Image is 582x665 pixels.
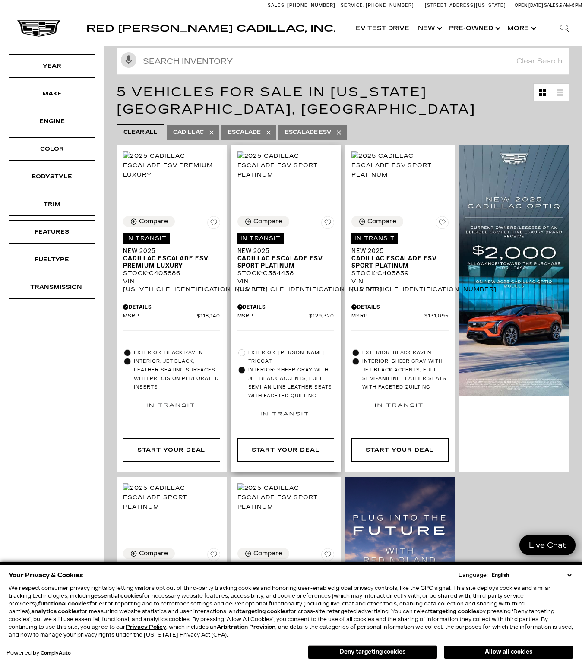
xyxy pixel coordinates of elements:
span: Open [DATE] [515,3,543,8]
div: Stock : C384458 [237,269,335,277]
button: Compare Vehicle [123,548,175,559]
div: VIN: [US_VEHICLE_IDENTIFICATION_NUMBER] [351,278,449,293]
svg: Click to toggle on voice search [121,52,136,68]
div: Fueltype [30,255,73,264]
a: In TransitNew 2025Cadillac Escalade ESV Sport Platinum [351,232,449,269]
strong: targeting cookies [430,608,479,614]
span: Cadillac Escalade ESV Premium Luxury [123,255,214,269]
span: In Transit [351,233,398,244]
a: Service: [PHONE_NUMBER] [338,3,416,8]
span: Cadillac Escalade ESV Sport Platinum [351,255,442,269]
span: $131,095 [424,313,449,320]
div: Start Your Deal [366,445,434,455]
span: Exterior: Black Raven [134,348,220,357]
div: Year [30,61,73,71]
span: $118,140 [197,313,220,320]
img: In Transit Badge [375,394,423,417]
div: VIN: [US_VEHICLE_IDENTIFICATION_NUMBER] [123,278,220,293]
span: Escalade ESV [285,127,331,138]
button: Save Vehicle [207,216,220,232]
div: Compare [139,550,168,557]
div: TransmissionTransmission [9,275,95,299]
div: BodystyleBodystyle [9,165,95,188]
div: YearYear [9,54,95,78]
button: Compare Vehicle [123,216,175,227]
a: MSRP $118,140 [123,313,220,320]
button: Compare Vehicle [351,216,403,227]
a: EV Test Drive [351,11,414,46]
span: New 2025 [123,247,214,255]
select: Language Select [490,571,573,579]
div: FueltypeFueltype [9,248,95,271]
button: Deny targeting cookies [308,645,437,659]
span: $129,320 [309,313,334,320]
button: More [503,11,539,46]
button: Allow all cookies [444,646,573,659]
div: Bodystyle [30,172,73,181]
span: Interior: Jet Black, Leather seating surfaces with precision perforated inserts [134,357,220,392]
a: Red [PERSON_NAME] Cadillac, Inc. [86,24,335,33]
div: Compare [139,218,168,225]
p: We respect consumer privacy rights by letting visitors opt out of third-party tracking cookies an... [9,584,573,639]
div: Start Your Deal [237,438,335,462]
span: Escalade [228,127,261,138]
div: Start Your Deal [252,445,320,455]
div: Pricing Details - New 2025 Cadillac Escalade ESV Premium Luxury [123,303,220,311]
button: Save Vehicle [321,548,334,564]
a: [STREET_ADDRESS][US_STATE] [425,3,506,8]
button: Save Vehicle [207,548,220,564]
div: Features [30,227,73,237]
div: Stock : C405886 [123,269,220,277]
span: New 2025 [351,247,442,255]
img: 2025 Cadillac Escalade ESV Sport Platinum [351,151,449,180]
div: Trim [30,199,73,209]
input: Search Inventory [117,48,569,75]
span: Sales: [268,3,286,8]
a: MSRP $131,095 [351,313,449,320]
div: Pricing Details - New 2025 Cadillac Escalade ESV Sport Platinum [351,303,449,311]
span: Red [PERSON_NAME] Cadillac, Inc. [86,23,335,34]
span: Sales: [544,3,560,8]
div: Powered by [6,650,71,656]
a: Cadillac Dark Logo with Cadillac White Text [17,20,60,37]
a: Live Chat [519,535,576,555]
div: Start Your Deal [351,438,449,462]
span: Interior: Sheer Gray with Jet Black accents, Full semi-aniline leather seats with faceted quilting [248,366,335,400]
a: New [414,11,445,46]
a: Pre-Owned [445,11,503,46]
span: Live Chat [525,540,570,550]
span: Interior: Sheer Gray with Jet Black accents, Full semi-aniline leather seats with faceted quilting [362,357,449,392]
div: FeaturesFeatures [9,220,95,244]
div: Compare [253,550,282,557]
strong: essential cookies [94,593,142,599]
a: Sales: [PHONE_NUMBER] [268,3,338,8]
button: Compare Vehicle [237,216,289,227]
span: Cadillac Escalade ESV Sport Platinum [237,255,328,269]
span: [PHONE_NUMBER] [287,3,335,8]
span: 9 AM-6 PM [560,3,582,8]
strong: Arbitration Provision [217,624,275,630]
span: Your Privacy & Cookies [9,569,83,581]
div: MakeMake [9,82,95,105]
span: 5 Vehicles for Sale in [US_STATE][GEOGRAPHIC_DATA], [GEOGRAPHIC_DATA] [117,84,476,117]
span: [PHONE_NUMBER] [366,3,414,8]
img: 2025 Cadillac Escalade ESV Sport Platinum [237,151,335,180]
div: VIN: [US_VEHICLE_IDENTIFICATION_NUMBER] [237,278,335,293]
span: Clear All [123,127,158,138]
span: In Transit [237,233,284,244]
div: ColorColor [9,137,95,161]
button: Save Vehicle [436,216,449,232]
span: MSRP [351,313,424,320]
img: In Transit Badge [261,402,308,425]
div: TrimTrim [9,193,95,216]
div: Pricing Details - New 2025 Cadillac Escalade ESV Sport Platinum [237,303,335,311]
div: Language: [459,573,488,578]
strong: targeting cookies [239,608,288,614]
div: Compare [253,218,282,225]
div: Color [30,144,73,154]
img: In Transit Badge [147,394,194,417]
div: Stock : C405859 [351,269,449,277]
a: MSRP $129,320 [237,313,335,320]
img: 2025 Cadillac Escalade Sport Platinum [123,483,220,512]
span: In Transit [123,233,170,244]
